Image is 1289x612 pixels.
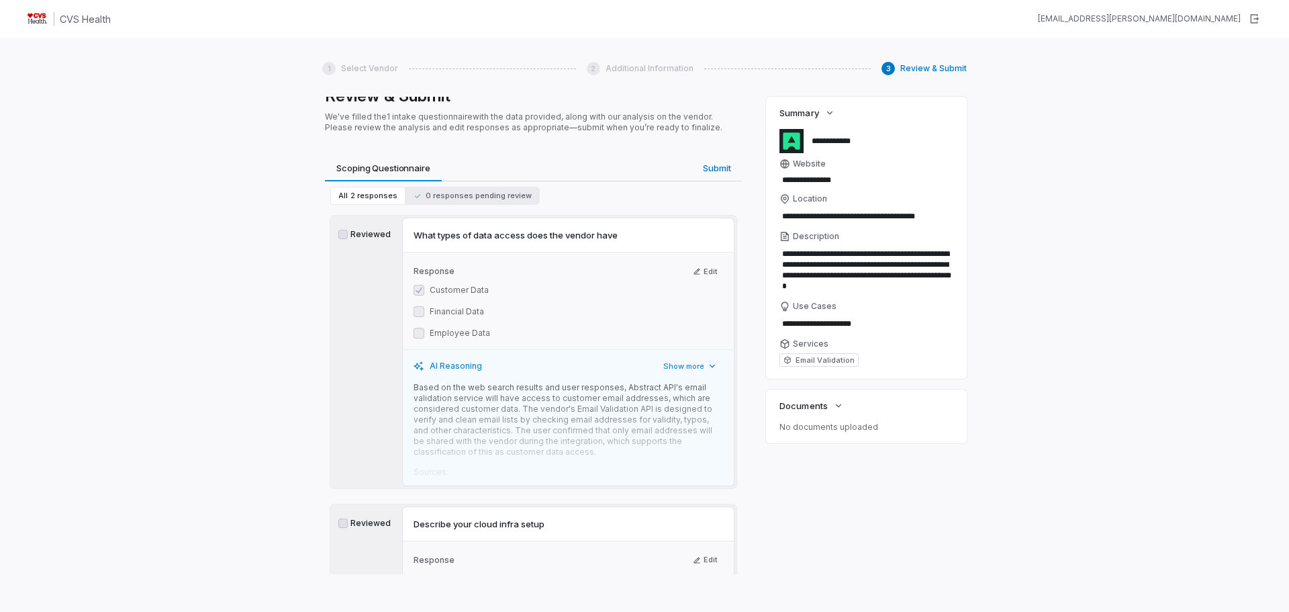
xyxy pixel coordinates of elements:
[687,263,723,279] button: Edit
[350,191,397,201] span: 2 responses
[779,245,953,296] textarea: Description
[793,193,827,204] span: Location
[779,314,953,333] textarea: Use Cases
[606,63,694,74] span: Additional Information
[414,518,544,530] span: Describe your cloud infra setup
[341,63,398,74] span: Select Vendor
[775,101,839,125] button: Summary
[881,62,895,75] div: 3
[338,518,392,529] label: Reviewed
[322,62,336,75] div: 1
[779,400,827,412] span: Documents
[330,187,405,205] button: All
[338,230,348,239] button: Reviewed
[779,107,818,119] span: Summary
[414,266,685,277] label: Response
[793,301,837,312] span: Use Cases
[430,361,482,371] span: AI Reasoning
[779,172,932,188] input: Website
[60,12,111,26] h1: CVS Health
[779,207,953,226] input: Location
[414,229,618,241] span: What types of data access does the vendor have
[779,422,953,433] p: No documents uploaded
[338,519,348,528] button: Reviewed
[325,112,742,133] p: We've filled the 1 intake questionnaire with the data provided, along with our analysis on the ve...
[793,231,839,242] span: Description
[414,191,532,201] span: 0 responses pending review
[430,328,490,339] label: Employee Data
[793,339,828,349] span: Services
[775,394,847,418] button: Documents
[658,358,723,374] button: Show more
[687,552,723,568] button: Edit
[331,159,435,177] span: Scoping Questionnaire
[900,63,967,74] span: Review & Submit
[587,62,600,75] div: 2
[414,555,685,566] label: Response
[27,8,48,30] img: Clerk Logo
[430,285,489,296] label: Customer Data
[414,467,723,478] p: Sources:
[698,159,736,177] span: Submit
[793,159,826,169] span: Website
[338,229,392,240] label: Reviewed
[430,306,484,317] label: Financial Data
[1038,13,1241,24] div: [EMAIL_ADDRESS][PERSON_NAME][DOMAIN_NAME]
[414,382,723,457] p: Based on the web search results and user responses, Abstract API's email validation service will ...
